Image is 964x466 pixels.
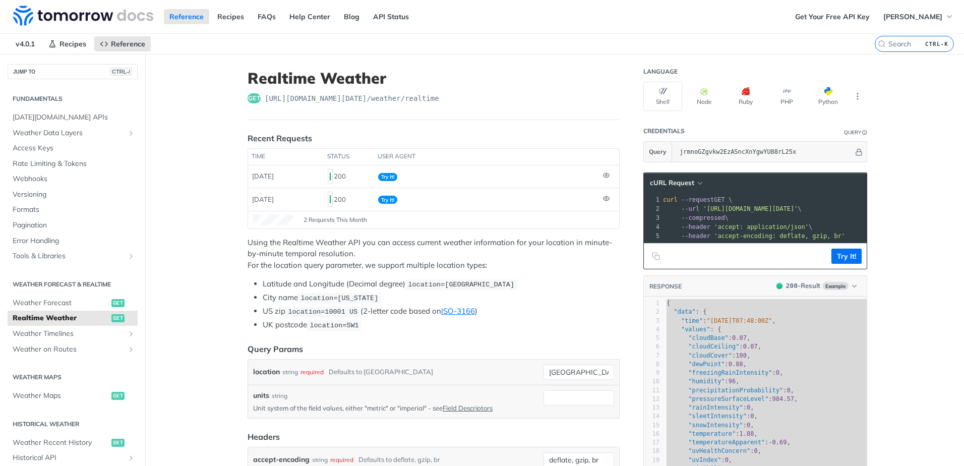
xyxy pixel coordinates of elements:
[663,196,678,203] span: curl
[13,159,135,169] span: Rate Limiting & Tokens
[253,365,280,379] label: location
[644,386,659,395] div: 11
[13,438,109,448] span: Weather Recent History
[681,326,710,333] span: "values"
[685,82,724,111] button: Node
[8,141,138,156] a: Access Keys
[8,373,138,382] h2: Weather Maps
[862,130,867,135] i: Information
[681,205,699,212] span: --url
[248,431,280,443] div: Headers
[13,313,109,323] span: Realtime Weather
[822,282,849,290] span: Example
[282,365,298,379] div: string
[772,395,794,402] span: 984.57
[644,204,661,213] div: 2
[8,234,138,249] a: Error Handling
[644,334,659,342] div: 5
[13,220,135,230] span: Pagination
[850,89,865,104] button: More Languages
[688,387,783,394] span: "precipitationProbability"
[643,82,682,111] button: Shell
[253,390,269,401] label: units
[13,6,153,26] img: Tomorrow.io Weather API Docs
[688,413,747,420] span: "sleetIntensity"
[667,308,707,315] span: : {
[13,190,135,200] span: Versioning
[725,456,729,463] span: 0
[8,311,138,326] a: Realtime Weatherget
[368,9,414,24] a: API Status
[127,345,135,354] button: Show subpages for Weather on Routes
[644,403,659,412] div: 13
[854,147,864,157] button: Hide
[667,300,670,307] span: {
[729,361,743,368] span: 0.88
[338,9,365,24] a: Blog
[284,9,336,24] a: Help Center
[714,232,845,240] span: 'accept-encoding: deflate, gzip, br'
[441,306,475,316] a: ISO-3166
[8,435,138,450] a: Weather Recent Historyget
[688,430,736,437] span: "temperature"
[378,196,397,204] span: Try It!
[644,360,659,369] div: 8
[831,249,862,264] button: Try It!
[667,404,754,411] span: : ,
[111,392,125,400] span: get
[644,395,659,403] div: 12
[127,252,135,260] button: Show subpages for Tools & Libraries
[644,317,659,325] div: 3
[13,174,135,184] span: Webhooks
[667,361,747,368] span: : ,
[853,92,862,101] svg: More ellipsis
[13,143,135,153] span: Access Keys
[252,195,274,203] span: [DATE]
[667,439,791,446] span: : ,
[408,281,514,288] span: location=[GEOGRAPHIC_DATA]
[329,365,433,379] div: Defaults to [GEOGRAPHIC_DATA]
[8,249,138,264] a: Tools & LibrariesShow subpages for Tools & Libraries
[13,344,125,355] span: Weather on Routes
[644,421,659,430] div: 15
[8,187,138,202] a: Versioning
[644,213,661,222] div: 3
[252,9,281,24] a: FAQs
[644,377,659,386] div: 10
[644,412,659,421] div: 14
[771,281,862,291] button: 200200-ResultExample
[644,231,661,241] div: 5
[688,334,728,341] span: "cloudBase"
[674,308,695,315] span: "data"
[304,215,367,224] span: 2 Requests This Month
[13,112,135,123] span: [DATE][DOMAIN_NAME] APIs
[688,352,732,359] span: "cloudCover"
[650,179,694,187] span: cURL Request
[754,447,757,454] span: 0
[443,404,493,412] a: Field Descriptors
[644,369,659,377] div: 9
[663,214,729,221] span: \
[681,196,714,203] span: --request
[644,342,659,351] div: 6
[248,93,261,103] span: get
[644,308,659,316] div: 2
[714,223,809,230] span: 'accept: application/json'
[43,36,92,51] a: Recipes
[844,129,867,136] div: QueryInformation
[288,308,357,316] span: location=10001 US
[111,39,145,48] span: Reference
[649,147,667,156] span: Query
[923,39,951,49] kbd: CTRL-K
[13,329,125,339] span: Weather Timelines
[644,438,659,447] div: 17
[644,447,659,455] div: 18
[688,378,725,385] span: "humidity"
[667,413,758,420] span: : ,
[688,456,721,463] span: "uvIndex"
[310,322,358,329] span: location=SW1
[644,456,659,464] div: 19
[265,93,439,103] span: https://api.tomorrow.io/v4/weather/realtime
[883,12,942,21] span: [PERSON_NAME]
[667,326,721,333] span: : {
